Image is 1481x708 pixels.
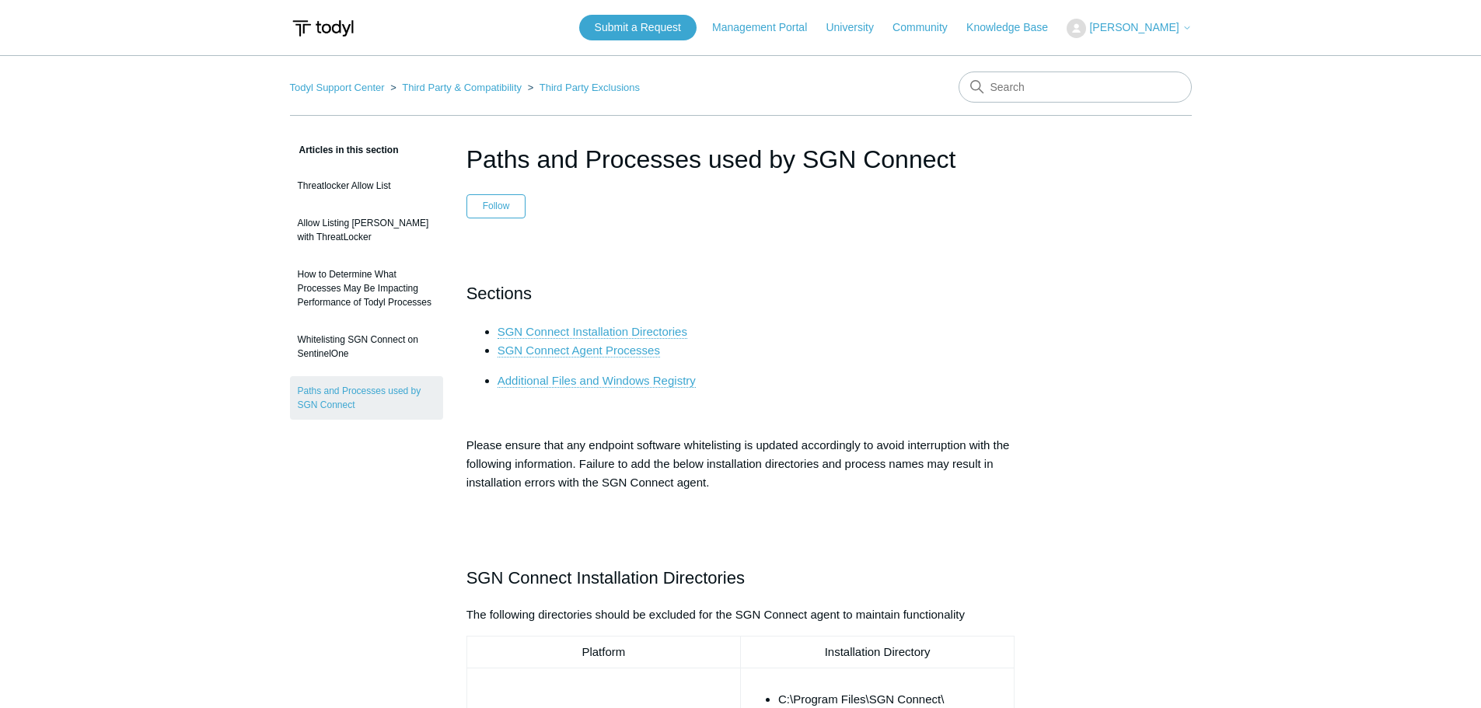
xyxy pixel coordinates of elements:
[466,194,526,218] button: Follow Article
[966,19,1064,36] a: Knowledge Base
[290,171,443,201] a: Threatlocker Allow List
[466,438,1010,489] span: Please ensure that any endpoint software whitelisting is updated accordingly to avoid interruptio...
[740,637,1014,668] td: Installation Directory
[290,208,443,252] a: Allow Listing [PERSON_NAME] with ThreatLocker
[498,325,687,339] a: SGN Connect Installation Directories
[498,374,696,388] a: Additional Files and Windows Registry
[402,82,522,93] a: Third Party & Compatibility
[290,14,356,43] img: Todyl Support Center Help Center home page
[466,280,1015,307] h2: Sections
[1089,21,1179,33] span: [PERSON_NAME]
[959,71,1192,103] input: Search
[826,19,889,36] a: University
[892,19,963,36] a: Community
[498,344,660,357] span: SGN Connect Agent Processes
[290,145,399,155] span: Articles in this section
[387,82,525,93] li: Third Party & Compatibility
[540,82,640,93] a: Third Party Exclusions
[290,260,443,317] a: How to Determine What Processes May Be Impacting Performance of Todyl Processes
[712,19,823,36] a: Management Portal
[290,82,388,93] li: Todyl Support Center
[290,325,443,368] a: Whitelisting SGN Connect on SentinelOne
[498,344,660,357] a: SGN Connect Agent Processes
[466,568,745,588] span: SGN Connect Installation Directories
[466,637,740,668] td: Platform
[466,141,1015,178] h1: Paths and Processes used by SGN Connect
[579,15,697,40] a: Submit a Request
[1067,19,1191,38] button: [PERSON_NAME]
[525,82,640,93] li: Third Party Exclusions
[466,608,965,621] span: The following directories should be excluded for the SGN Connect agent to maintain functionality
[290,82,385,93] a: Todyl Support Center
[290,376,443,420] a: Paths and Processes used by SGN Connect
